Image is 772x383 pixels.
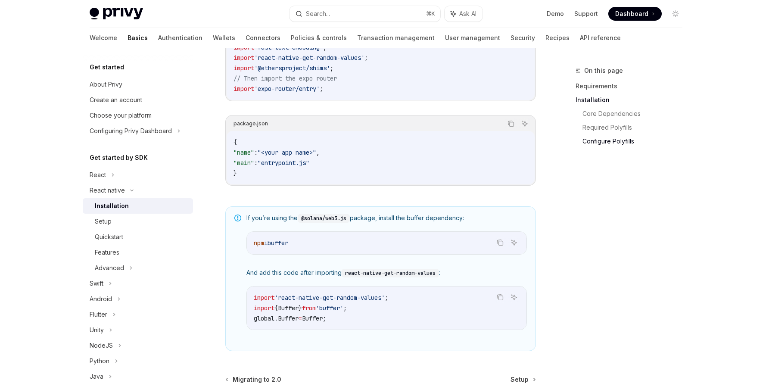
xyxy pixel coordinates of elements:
[302,304,316,312] span: from
[268,239,288,247] span: buffer
[90,110,152,121] div: Choose your platform
[278,304,299,312] span: Buffer
[95,216,112,227] div: Setup
[302,314,323,322] span: Buffer
[90,170,106,180] div: React
[580,28,621,48] a: API reference
[426,10,435,17] span: ⌘ K
[258,159,309,167] span: "entrypoint.js"
[213,28,235,48] a: Wallets
[254,159,258,167] span: :
[495,292,506,303] button: Copy the contents from the code block
[90,356,109,366] div: Python
[274,294,385,302] span: 'react-native-get-random-values'
[320,85,323,93] span: ;
[299,304,302,312] span: }
[323,314,326,322] span: ;
[90,126,172,136] div: Configuring Privy Dashboard
[316,149,320,156] span: ,
[90,62,124,72] h5: Get started
[299,314,302,322] span: =
[233,54,254,62] span: import
[233,85,254,93] span: import
[505,118,517,129] button: Copy the contents from the code block
[330,64,333,72] span: ;
[83,245,193,260] a: Features
[342,269,439,277] code: react-native-get-random-values
[385,294,388,302] span: ;
[364,54,368,62] span: ;
[519,118,530,129] button: Ask AI
[264,239,268,247] span: i
[306,9,330,19] div: Search...
[445,6,482,22] button: Ask AI
[274,304,278,312] span: {
[83,229,193,245] a: Quickstart
[128,28,148,48] a: Basics
[254,85,320,93] span: 'expo-router/entry'
[357,28,435,48] a: Transaction management
[90,8,143,20] img: light logo
[582,121,689,134] a: Required Polyfills
[246,214,527,223] span: If you’re using the package, install the buffer dependency:
[254,64,330,72] span: '@ethersproject/shims'
[246,268,527,277] span: And add this code after importing :
[278,314,299,322] span: Buffer
[511,28,535,48] a: Security
[582,134,689,148] a: Configure Polyfills
[233,118,268,129] div: package.json
[576,79,689,93] a: Requirements
[316,304,343,312] span: 'buffer'
[343,304,347,312] span: ;
[298,214,350,223] code: @solana/web3.js
[83,92,193,108] a: Create an account
[95,201,129,211] div: Installation
[95,232,123,242] div: Quickstart
[508,292,520,303] button: Ask AI
[234,215,241,221] svg: Note
[547,9,564,18] a: Demo
[90,340,113,351] div: NodeJS
[254,294,274,302] span: import
[90,28,117,48] a: Welcome
[90,185,125,196] div: React native
[95,247,119,258] div: Features
[158,28,202,48] a: Authentication
[90,95,142,105] div: Create an account
[254,314,274,322] span: global
[233,149,254,156] span: "name"
[233,169,237,177] span: }
[608,7,662,21] a: Dashboard
[83,108,193,123] a: Choose your platform
[90,325,104,335] div: Unity
[584,65,623,76] span: On this page
[90,294,112,304] div: Android
[258,149,316,156] span: "<your app name>"
[90,278,103,289] div: Swift
[95,263,124,273] div: Advanced
[274,314,278,322] span: .
[90,309,107,320] div: Flutter
[289,6,440,22] button: Search...⌘K
[582,107,689,121] a: Core Dependencies
[90,371,103,382] div: Java
[90,153,148,163] h5: Get started by SDK
[254,239,264,247] span: npm
[83,77,193,92] a: About Privy
[254,304,274,312] span: import
[233,138,237,146] span: {
[233,75,337,82] span: // Then import the expo router
[233,159,254,167] span: "main"
[508,237,520,248] button: Ask AI
[545,28,570,48] a: Recipes
[83,198,193,214] a: Installation
[495,237,506,248] button: Copy the contents from the code block
[254,149,258,156] span: :
[445,28,500,48] a: User management
[83,214,193,229] a: Setup
[291,28,347,48] a: Policies & controls
[459,9,476,18] span: Ask AI
[574,9,598,18] a: Support
[576,93,689,107] a: Installation
[246,28,280,48] a: Connectors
